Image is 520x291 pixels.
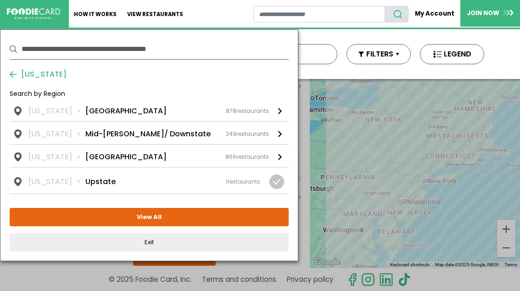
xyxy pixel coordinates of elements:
button: Exit [10,233,289,252]
li: Mid-[PERSON_NAME]/ Downstate [85,129,211,140]
button: View All [10,208,289,226]
button: FILTERS [347,44,411,64]
a: [US_STATE] Upstate 1restaurants [10,168,289,194]
li: [GEOGRAPHIC_DATA] [85,106,167,117]
a: My Account [408,6,460,22]
li: Upstate [85,176,116,187]
span: 878 [226,107,236,115]
a: [US_STATE] [GEOGRAPHIC_DATA] 866restaurants [10,145,289,167]
a: [US_STATE] [GEOGRAPHIC_DATA] 878restaurants [10,106,289,121]
button: search [385,6,408,22]
div: restaurants [225,153,269,161]
li: [US_STATE] [28,151,85,162]
div: restaurants [226,178,260,186]
li: [GEOGRAPHIC_DATA] [85,151,167,162]
a: [US_STATE] Mid-[PERSON_NAME]/ Downstate 249restaurants [10,122,289,144]
div: restaurants [226,107,269,115]
li: [US_STATE] [28,129,85,140]
span: 249 [226,130,236,138]
div: restaurants [226,130,269,138]
button: LEGEND [420,44,484,64]
span: 866 [225,153,236,161]
span: [US_STATE] [17,69,67,80]
li: [US_STATE] [28,106,85,117]
div: Search by Region [10,89,289,106]
input: restaurant search [253,6,385,22]
li: [US_STATE] [28,176,85,187]
img: FoodieCard; Eat, Drink, Save, Donate [7,8,62,19]
span: 1 [226,178,228,185]
button: [US_STATE] [10,69,67,80]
